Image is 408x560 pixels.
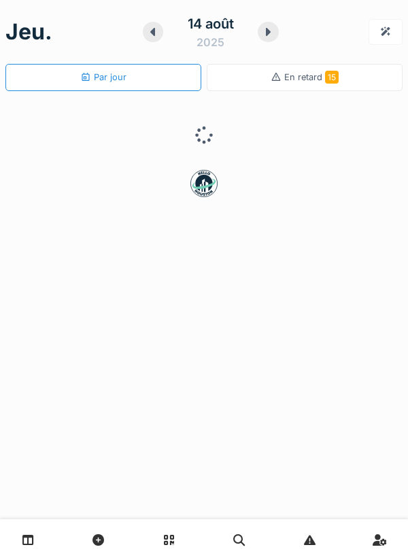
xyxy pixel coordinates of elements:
div: 2025 [197,34,224,50]
img: badge-BVDL4wpA.svg [190,170,218,197]
span: En retard [284,72,339,82]
h1: jeu. [5,19,52,45]
div: 14 août [188,14,234,34]
div: Par jour [80,71,126,84]
span: 15 [325,71,339,84]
